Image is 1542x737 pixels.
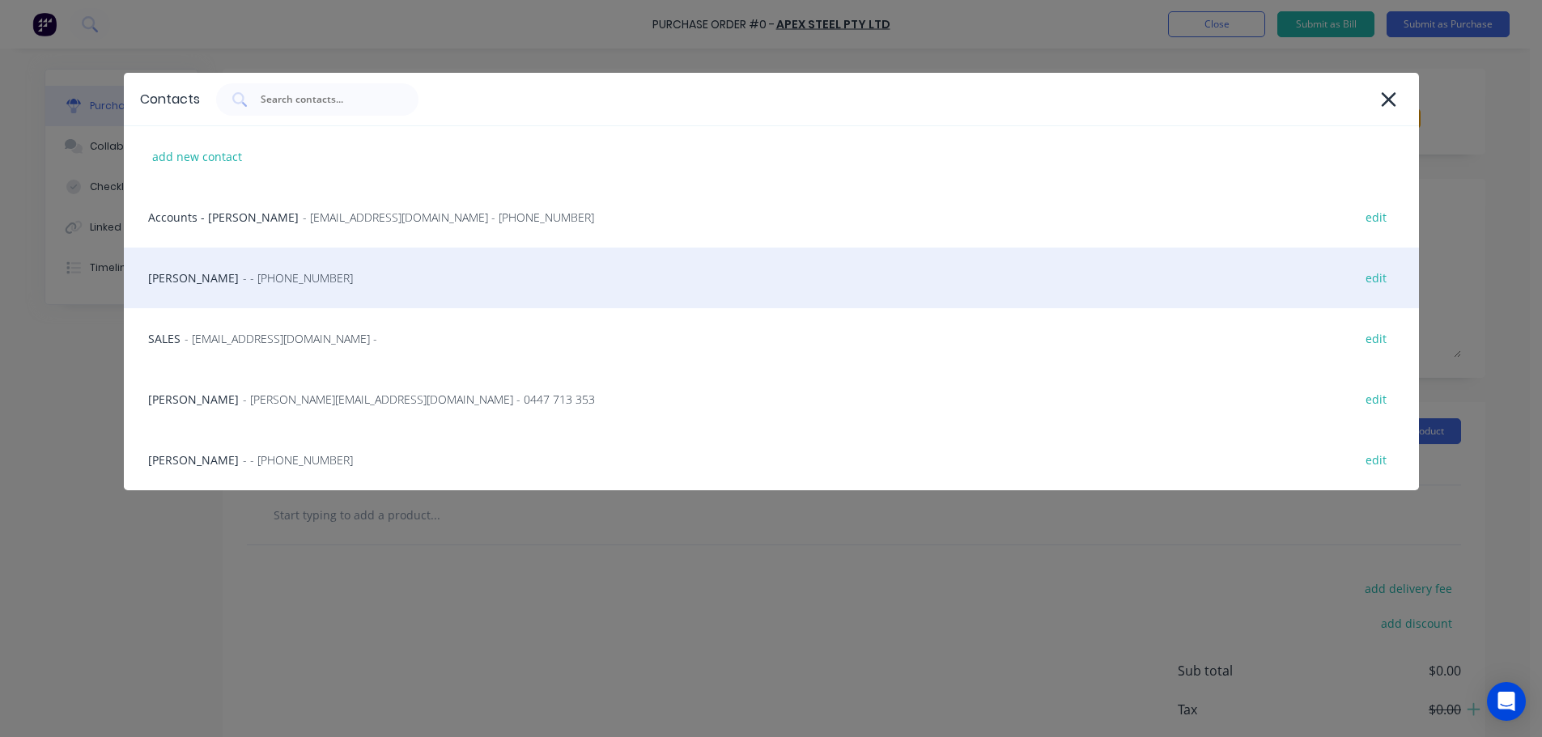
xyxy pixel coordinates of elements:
[243,391,595,408] span: - [PERSON_NAME][EMAIL_ADDRESS][DOMAIN_NAME] - 0447 713 353
[124,248,1419,308] div: [PERSON_NAME]
[243,269,353,286] span: - - [PHONE_NUMBER]
[185,330,377,347] span: - [EMAIL_ADDRESS][DOMAIN_NAME] -
[124,430,1419,490] div: [PERSON_NAME]
[1357,326,1395,351] div: edit
[1357,265,1395,290] div: edit
[124,187,1419,248] div: Accounts - [PERSON_NAME]
[124,308,1419,369] div: SALES
[1357,205,1395,230] div: edit
[144,144,250,169] div: add new contact
[259,91,393,108] input: Search contacts...
[243,451,353,468] span: - - [PHONE_NUMBER]
[124,369,1419,430] div: [PERSON_NAME]
[1357,387,1395,412] div: edit
[1357,447,1395,472] div: edit
[1487,682,1526,721] div: Open Intercom Messenger
[140,90,200,109] div: Contacts
[303,209,594,226] span: - [EMAIL_ADDRESS][DOMAIN_NAME] - [PHONE_NUMBER]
